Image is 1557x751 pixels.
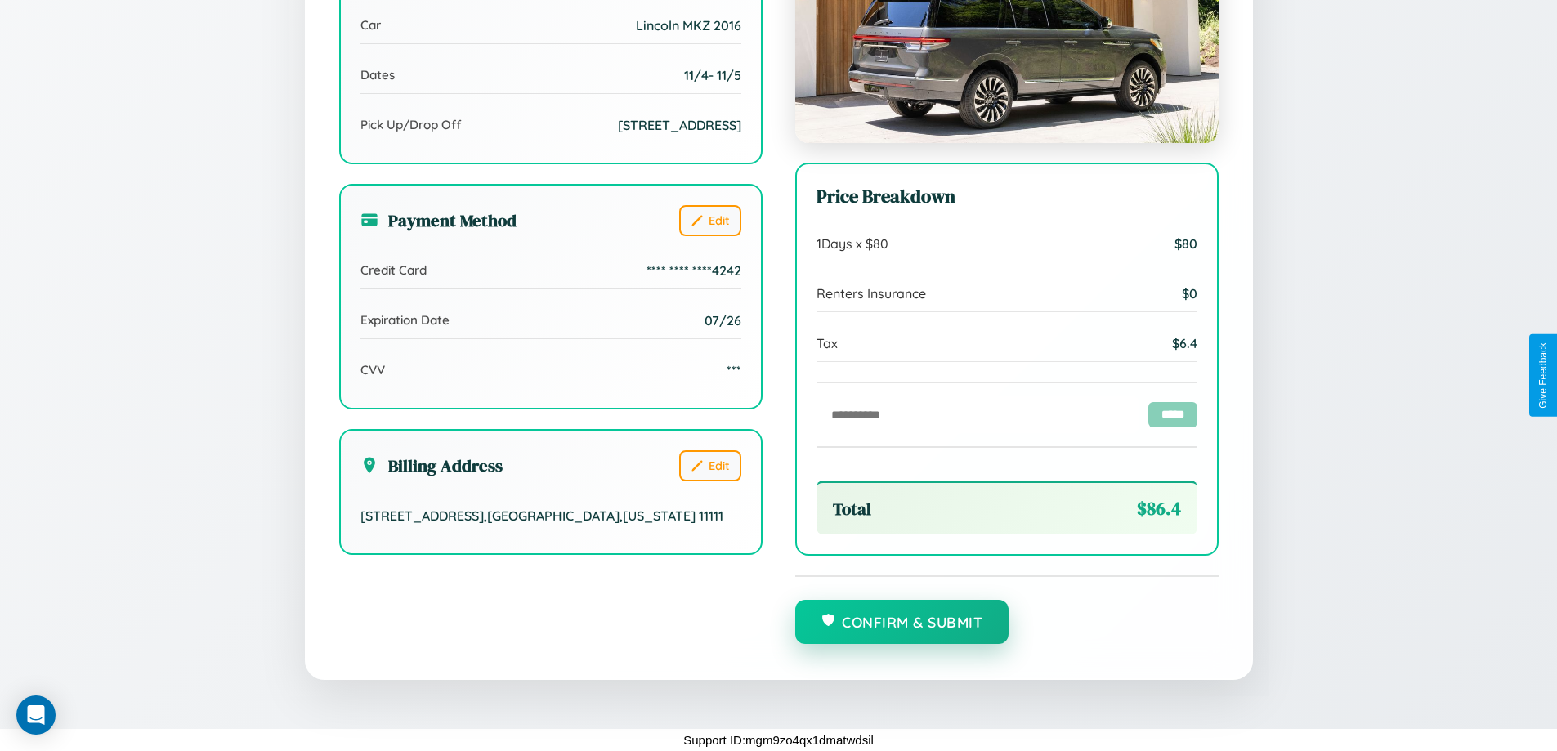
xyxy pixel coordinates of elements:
span: Credit Card [360,262,427,278]
h3: Payment Method [360,208,517,232]
span: Renters Insurance [817,285,926,302]
span: [STREET_ADDRESS] [618,117,741,133]
span: $ 0 [1182,285,1197,302]
h3: Billing Address [360,454,503,477]
div: Open Intercom Messenger [16,695,56,735]
span: 1 Days x $ 80 [817,235,888,252]
span: $ 86.4 [1137,496,1181,521]
span: Tax [817,335,838,351]
button: Edit [679,450,741,481]
div: Give Feedback [1537,342,1549,409]
span: Lincoln MKZ 2016 [636,17,741,34]
span: 07/26 [705,312,741,329]
span: Dates [360,67,395,83]
span: Pick Up/Drop Off [360,117,462,132]
span: Total [833,497,871,521]
span: $ 6.4 [1172,335,1197,351]
p: Support ID: mgm9zo4qx1dmatwdsil [683,729,874,751]
span: [STREET_ADDRESS] , [GEOGRAPHIC_DATA] , [US_STATE] 11111 [360,507,723,524]
span: CVV [360,362,385,378]
span: $ 80 [1174,235,1197,252]
button: Confirm & Submit [795,600,1009,644]
span: 11 / 4 - 11 / 5 [684,67,741,83]
button: Edit [679,205,741,236]
h3: Price Breakdown [817,184,1197,209]
span: Car [360,17,381,33]
span: Expiration Date [360,312,450,328]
